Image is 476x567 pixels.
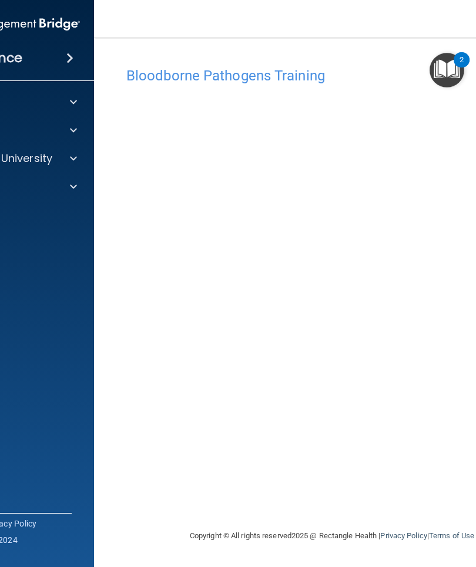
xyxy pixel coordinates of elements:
[460,60,464,75] div: 2
[417,486,462,531] iframe: Drift Widget Chat Controller
[380,531,427,540] a: Privacy Policy
[430,53,464,87] button: Open Resource Center, 2 new notifications
[429,531,474,540] a: Terms of Use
